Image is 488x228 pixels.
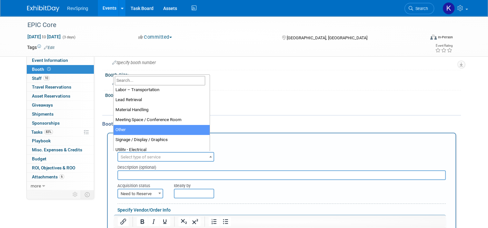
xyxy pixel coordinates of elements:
[114,115,210,125] li: Meeting Space / Conference Room
[32,58,68,63] span: Event Information
[62,35,75,39] span: (3 days)
[32,147,82,152] span: Misc. Expenses & Credits
[112,60,156,65] span: Specify booth number
[46,67,52,71] span: Booth not reserved yet
[121,155,161,159] span: Select type of service
[27,173,94,181] a: Attachments6
[27,110,94,119] a: Shipments
[70,190,81,199] td: Personalize Event Tab Strip
[27,182,94,190] a: more
[117,207,171,213] a: Specify Vendor/Order Info
[174,180,418,189] div: Ideally by
[27,83,94,91] a: Travel Reservations
[136,34,174,41] button: Committed
[44,45,55,50] a: Edit
[114,145,210,155] li: Utility - Electrical
[287,35,367,40] span: [GEOGRAPHIC_DATA], [GEOGRAPHIC_DATA]
[209,217,220,226] button: Numbered list
[178,217,189,226] button: Subscript
[117,189,163,198] span: Need to Reserve
[117,180,164,189] div: Acquisition status
[111,100,392,113] div: NO BOOTH
[25,19,417,31] div: EPIC Core
[67,6,88,11] span: RevSpring
[137,217,148,226] button: Bold
[114,85,210,95] li: Labor – Transportation
[32,111,54,117] span: Shipments
[32,174,64,179] span: Attachments
[105,90,461,99] div: Booth Notes:
[413,6,428,11] span: Search
[117,162,446,170] div: Description (optional)
[27,146,94,154] a: Misc. Expenses & Credits
[32,138,51,143] span: Playbook
[27,164,94,172] a: ROI, Objectives & ROO
[32,67,52,72] span: Booth
[114,135,210,145] li: Signage / Display / Graphics
[32,165,75,170] span: ROI, Objectives & ROO
[31,183,41,188] span: more
[27,5,59,12] img: ExhibitDay
[114,125,210,135] li: Other
[27,65,94,74] a: Booth
[148,217,159,226] button: Italic
[27,74,94,83] a: Staff10
[32,84,71,90] span: Travel Reservations
[27,56,94,65] a: Event Information
[118,189,163,198] span: Need to Reserve
[430,34,437,40] img: Format-Inperson.png
[114,95,210,105] li: Lead Retrieval
[27,92,94,100] a: Asset Reservations
[190,217,201,226] button: Superscript
[102,120,461,128] div: Booth Services
[117,140,446,150] div: New Booth Service
[105,70,461,78] div: Booth Size:
[443,2,455,14] img: Kelsey Culver
[390,33,453,43] div: Event Format
[32,93,70,99] span: Asset Reservations
[32,76,50,81] span: Staff
[31,129,53,135] span: Tasks
[81,190,94,199] td: Toggle Event Tabs
[27,155,94,163] a: Budget
[159,217,170,226] button: Underline
[27,119,94,128] a: Sponsorships
[41,34,47,39] span: to
[27,128,94,137] a: Tasks83%
[27,44,55,51] td: Tags
[44,129,53,134] span: 83%
[220,217,231,226] button: Bullet list
[43,76,50,81] span: 10
[32,120,60,126] span: Sponsorships
[114,105,210,115] li: Material Handling
[118,217,129,226] button: Insert/edit link
[32,156,46,161] span: Budget
[4,3,320,9] body: Rich Text Area. Press ALT-0 for help.
[32,102,53,108] span: Giveaways
[435,44,453,47] div: Event Rating
[115,76,205,85] input: Search...
[112,81,149,85] span: Specify booth size
[438,35,453,40] div: In-Person
[27,101,94,109] a: Giveaways
[27,34,61,40] span: [DATE] [DATE]
[59,174,64,179] span: 6
[27,137,94,145] a: Playbook
[404,3,434,14] a: Search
